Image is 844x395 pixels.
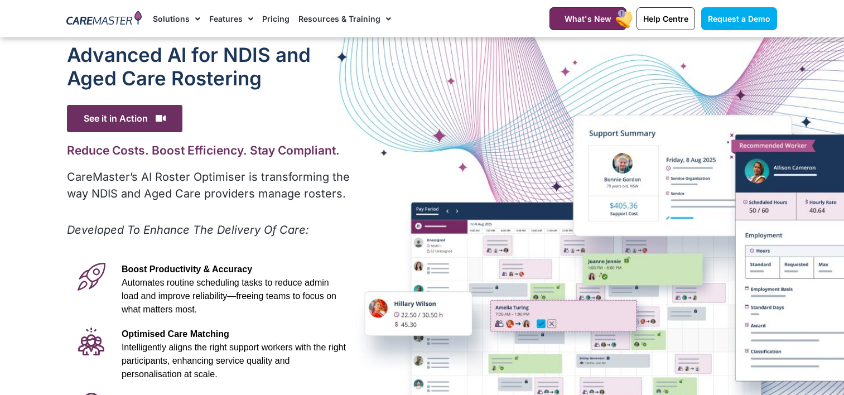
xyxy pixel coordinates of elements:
span: Help Centre [643,14,688,23]
span: Request a Demo [708,14,770,23]
span: Boost Productivity & Accuracy [122,264,252,274]
span: See it in Action [67,105,182,132]
a: Request a Demo [701,7,777,30]
span: Optimised Care Matching [122,329,229,339]
em: Developed To Enhance The Delivery Of Care: [67,223,309,237]
img: CareMaster Logo [66,11,142,27]
a: Help Centre [636,7,695,30]
span: What's New [565,14,611,23]
h2: Reduce Costs. Boost Efficiency. Stay Compliant. [67,143,352,157]
span: Automates routine scheduling tasks to reduce admin load and improve reliability—freeing teams to ... [122,278,336,314]
h1: Advanced Al for NDIS and Aged Care Rostering [67,43,352,90]
span: Intelligently aligns the right support workers with the right participants, enhancing service qua... [122,343,346,379]
a: What's New [549,7,626,30]
p: CareMaster’s AI Roster Optimiser is transforming the way NDIS and Aged Care providers manage rost... [67,168,352,202]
